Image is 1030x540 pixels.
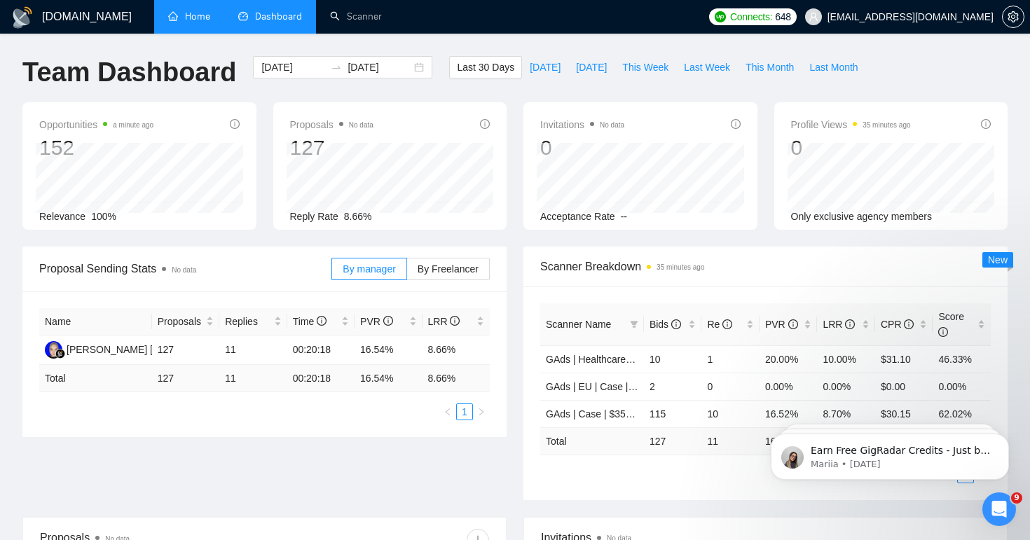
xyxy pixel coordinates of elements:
td: 10 [701,400,760,427]
button: left [439,403,456,420]
span: This Week [622,60,668,75]
span: Scanner Breakdown [540,258,991,275]
span: info-circle [383,316,393,326]
span: filter [630,320,638,328]
span: info-circle [480,119,490,129]
td: 16.54 % [355,365,422,392]
span: No data [349,121,373,129]
span: info-circle [450,316,460,326]
span: Re [707,319,732,330]
h1: Team Dashboard [22,56,236,89]
span: -- [621,211,627,222]
th: Replies [219,308,287,335]
div: [PERSON_NAME] [PERSON_NAME] [67,342,231,357]
td: 16.54% [355,335,422,365]
td: 8.70% [817,400,875,427]
span: Proposals [158,314,203,329]
span: info-circle [981,119,991,129]
button: [DATE] [522,56,568,78]
span: Bids [650,319,681,330]
iframe: Intercom notifications message [750,404,1030,502]
button: This Month [738,56,802,78]
span: 9 [1011,492,1022,504]
button: right [473,403,490,420]
li: Next Page [473,403,490,420]
td: Total [540,427,644,455]
div: 127 [290,134,373,161]
button: Last 30 Days [449,56,522,78]
span: [DATE] [576,60,607,75]
input: Start date [261,60,325,75]
td: 127 [152,365,219,392]
th: Proposals [152,308,219,335]
li: 1 [456,403,473,420]
td: 46.33% [933,345,991,373]
span: Replies [225,314,270,329]
iframe: Intercom live chat [982,492,1016,526]
span: swap-right [331,62,342,73]
span: [DATE] [530,60,561,75]
td: 10.00% [817,345,875,373]
span: left [444,408,452,416]
img: gigradar-bm.png [55,349,65,359]
span: Time [293,316,327,327]
span: Dashboard [255,11,302,22]
span: info-circle [230,119,240,129]
li: Previous Page [439,403,456,420]
button: [DATE] [568,56,614,78]
span: LRR [823,319,855,330]
td: 1 [701,345,760,373]
td: 2 [644,373,702,400]
span: Relevance [39,211,85,222]
span: info-circle [671,319,681,329]
td: 127 [644,427,702,455]
span: New [988,254,1008,265]
span: Reply Rate [290,211,338,222]
td: 11 [219,335,287,365]
button: Last Month [802,56,865,78]
span: info-circle [845,319,855,329]
button: This Week [614,56,676,78]
td: $31.10 [875,345,933,373]
td: 0.00% [760,373,818,400]
span: PVR [360,316,393,327]
span: dashboard [238,11,248,21]
td: 8.66% [423,335,490,365]
td: 11 [219,365,287,392]
td: 127 [152,335,219,365]
input: End date [348,60,411,75]
span: info-circle [722,319,732,329]
img: MO [45,341,62,359]
span: 8.66% [344,211,372,222]
span: 100% [91,211,116,222]
span: Scanner Name [546,319,611,330]
td: 16.52% [760,400,818,427]
span: Opportunities [39,116,153,133]
td: 20.00% [760,345,818,373]
time: 35 minutes ago [657,263,704,271]
td: Total [39,365,152,392]
span: By manager [343,263,395,275]
a: GAds | Case | $350+ / $25+ | All Days [546,408,710,420]
span: Last Month [809,60,858,75]
div: 0 [791,134,911,161]
span: Connects: [730,9,772,25]
span: CPR [881,319,914,330]
td: 0 [701,373,760,400]
th: Name [39,308,152,335]
img: logo [11,6,34,29]
span: Only exclusive agency members [791,211,933,222]
span: No data [172,266,196,274]
time: 35 minutes ago [863,121,910,129]
span: Acceptance Rate [540,211,615,222]
td: 115 [644,400,702,427]
span: user [809,12,818,22]
span: Proposal Sending Stats [39,260,331,277]
span: By Freelancer [418,263,479,275]
span: Invitations [540,116,624,133]
button: setting [1002,6,1024,28]
a: homeHome [168,11,210,22]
